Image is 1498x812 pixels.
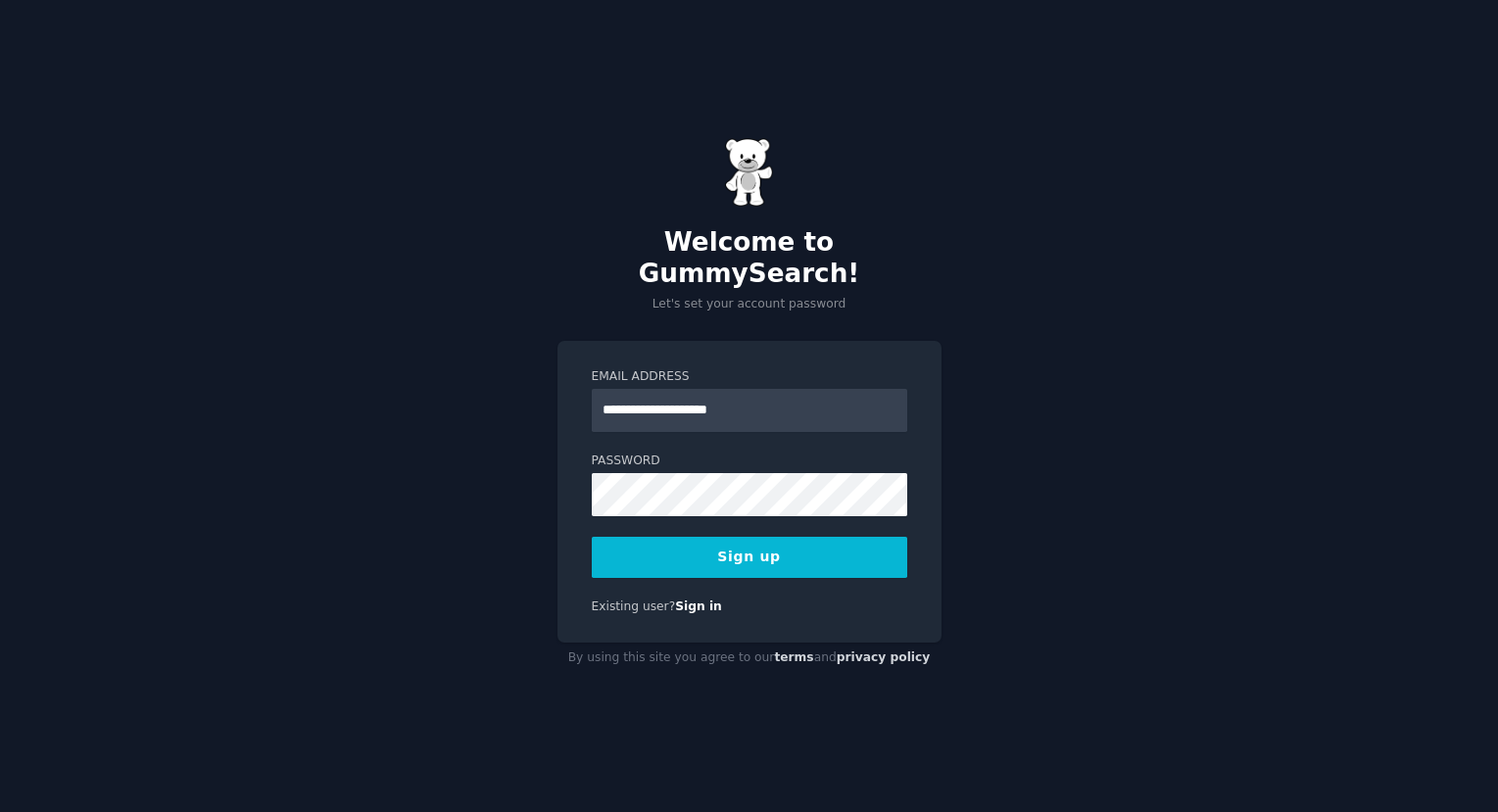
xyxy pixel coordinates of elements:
p: Let's set your account password [557,296,942,313]
a: terms [774,650,813,664]
label: Password [592,453,907,470]
button: Sign up [592,537,907,578]
h2: Welcome to GummySearch! [557,227,942,289]
div: By using this site you agree to our and [557,643,942,674]
label: Email Address [592,368,907,386]
img: Gummy Bear [725,138,774,207]
a: Sign in [675,599,722,613]
span: Existing user? [592,599,676,613]
a: privacy policy [837,650,931,664]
